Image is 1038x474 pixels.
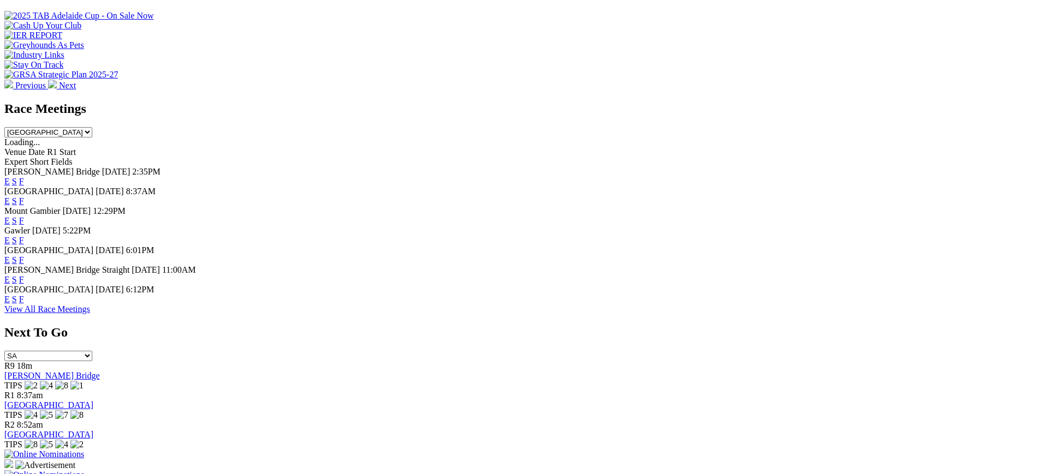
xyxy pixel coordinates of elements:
[4,449,84,459] img: Online Nominations
[59,81,76,90] span: Next
[12,275,17,284] a: S
[4,391,15,400] span: R1
[4,226,30,235] span: Gawler
[25,410,38,420] img: 4
[4,245,93,255] span: [GEOGRAPHIC_DATA]
[4,440,22,449] span: TIPS
[4,196,10,206] a: E
[4,177,10,186] a: E
[12,196,17,206] a: S
[4,101,1034,116] h2: Race Meetings
[12,177,17,186] a: S
[40,410,53,420] img: 5
[47,147,76,157] span: R1 Start
[4,40,84,50] img: Greyhounds As Pets
[102,167,131,176] span: [DATE]
[4,304,90,314] a: View All Race Meetings
[19,295,24,304] a: F
[4,216,10,225] a: E
[17,420,43,429] span: 8:52am
[4,361,15,370] span: R9
[132,167,161,176] span: 2:35PM
[4,206,61,215] span: Mount Gambier
[4,275,10,284] a: E
[25,381,38,391] img: 2
[4,410,22,419] span: TIPS
[4,459,13,468] img: 15187_Greyhounds_GreysPlayCentral_Resize_SA_WebsiteBanner_300x115_2025.jpg
[4,60,63,70] img: Stay On Track
[4,81,48,90] a: Previous
[126,285,155,294] span: 6:12PM
[96,245,124,255] span: [DATE]
[12,236,17,245] a: S
[4,400,93,410] a: [GEOGRAPHIC_DATA]
[4,430,93,439] a: [GEOGRAPHIC_DATA]
[4,167,100,176] span: [PERSON_NAME] Bridge
[15,81,46,90] span: Previous
[40,381,53,391] img: 4
[4,147,26,157] span: Venue
[4,70,118,80] img: GRSA Strategic Plan 2025-27
[40,440,53,449] img: 5
[96,285,124,294] span: [DATE]
[19,236,24,245] a: F
[96,187,124,196] span: [DATE]
[4,265,129,274] span: [PERSON_NAME] Bridge Straight
[4,285,93,294] span: [GEOGRAPHIC_DATA]
[4,50,64,60] img: Industry Links
[70,440,84,449] img: 2
[25,440,38,449] img: 8
[30,157,49,166] span: Short
[12,216,17,225] a: S
[28,147,45,157] span: Date
[70,410,84,420] img: 8
[55,381,68,391] img: 8
[4,371,100,380] a: [PERSON_NAME] Bridge
[4,295,10,304] a: E
[15,460,75,470] img: Advertisement
[162,265,196,274] span: 11:00AM
[17,391,43,400] span: 8:37am
[19,255,24,265] a: F
[19,216,24,225] a: F
[4,80,13,88] img: chevron-left-pager-white.svg
[63,226,91,235] span: 5:22PM
[55,410,68,420] img: 7
[4,137,40,147] span: Loading...
[4,381,22,390] span: TIPS
[19,177,24,186] a: F
[63,206,91,215] span: [DATE]
[4,255,10,265] a: E
[19,196,24,206] a: F
[19,275,24,284] a: F
[70,381,84,391] img: 1
[17,361,32,370] span: 18m
[4,325,1034,340] h2: Next To Go
[4,187,93,196] span: [GEOGRAPHIC_DATA]
[126,245,155,255] span: 6:01PM
[48,80,57,88] img: chevron-right-pager-white.svg
[55,440,68,449] img: 4
[4,11,154,21] img: 2025 TAB Adelaide Cup - On Sale Now
[12,295,17,304] a: S
[51,157,72,166] span: Fields
[4,420,15,429] span: R2
[4,31,62,40] img: IER REPORT
[48,81,76,90] a: Next
[93,206,126,215] span: 12:29PM
[12,255,17,265] a: S
[4,157,28,166] span: Expert
[32,226,61,235] span: [DATE]
[126,187,156,196] span: 8:37AM
[4,236,10,245] a: E
[132,265,160,274] span: [DATE]
[4,21,81,31] img: Cash Up Your Club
